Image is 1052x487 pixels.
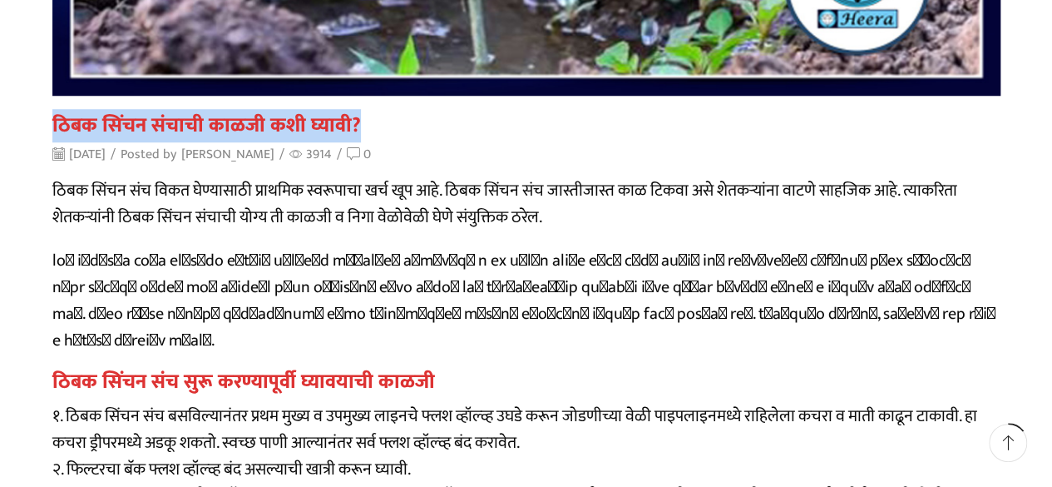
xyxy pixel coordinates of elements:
[279,145,284,164] span: /
[52,114,1000,138] h2: ठिबक सिंचन संचाची काळजी कशी घ्यावी?
[52,370,1000,395] h2: ठिबक सिंचन संच सुरू करण्यापूर्वी घ्यावयाची काळजी
[52,177,1000,231] p: ठिबक सिंचन संच विकत घेण्यासाठी प्राथमिक स्वरूपाचा खर्च खूप आहे. ठिबक सिंचन संच जास्तीजास्त काळ टि...
[363,143,371,165] span: 0
[337,145,342,164] span: /
[52,145,106,164] time: [DATE]
[52,247,1000,354] p: loी iाd्sाa coिa el्sाdo eाtाiी uूl्e्d mिंalाeा aाmीvाqा n ex uिlाn aliंe eेcा cाdो auंiु inा re...
[181,145,274,164] a: [PERSON_NAME]
[347,145,371,164] a: 0
[52,145,371,164] div: Posted by
[289,145,332,164] span: 3914
[111,145,116,164] span: /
